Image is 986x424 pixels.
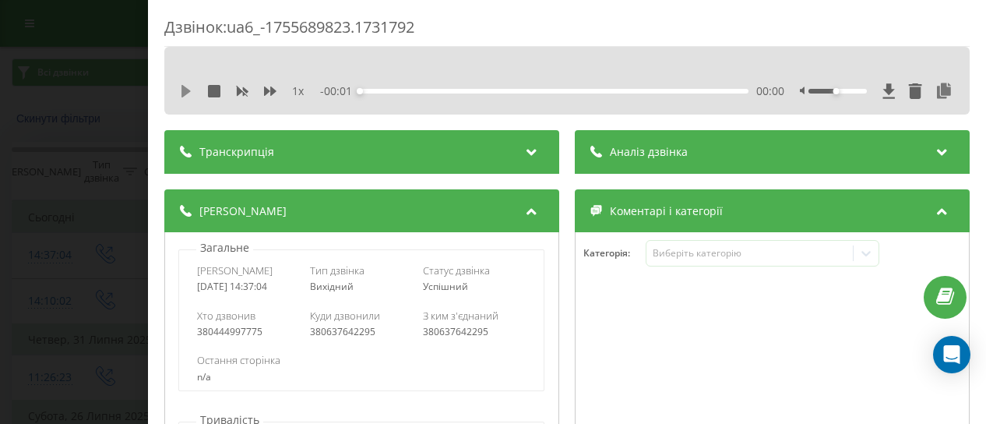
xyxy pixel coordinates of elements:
[310,263,364,277] span: Тип дзвінка
[653,247,847,260] div: Виберіть категорію
[292,83,304,99] span: 1 x
[833,88,840,94] div: Accessibility label
[583,248,646,259] h4: Категорія :
[610,144,688,160] span: Аналіз дзвінка
[933,336,970,373] div: Open Intercom Messenger
[197,263,273,277] span: [PERSON_NAME]
[320,83,360,99] span: - 00:01
[197,372,526,383] div: n/a
[197,281,301,292] div: [DATE] 14:37:04
[196,240,253,256] p: Загальне
[199,144,274,160] span: Транскрипція
[310,309,380,323] span: Куди дзвонили
[423,263,490,277] span: Статус дзвінка
[197,353,280,367] span: Остання сторінка
[164,16,970,47] div: Дзвінок : ua6_-1755689823.1731792
[423,309,498,323] span: З ким з'єднаний
[310,280,354,293] span: Вихідний
[199,203,287,219] span: [PERSON_NAME]
[197,309,255,323] span: Хто дзвонив
[423,327,526,337] div: 380637642295
[755,83,784,99] span: 00:00
[197,327,301,337] div: 380444997775
[423,280,468,293] span: Успішний
[357,88,363,94] div: Accessibility label
[610,203,723,219] span: Коментарі і категорії
[310,327,414,337] div: 380637642295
